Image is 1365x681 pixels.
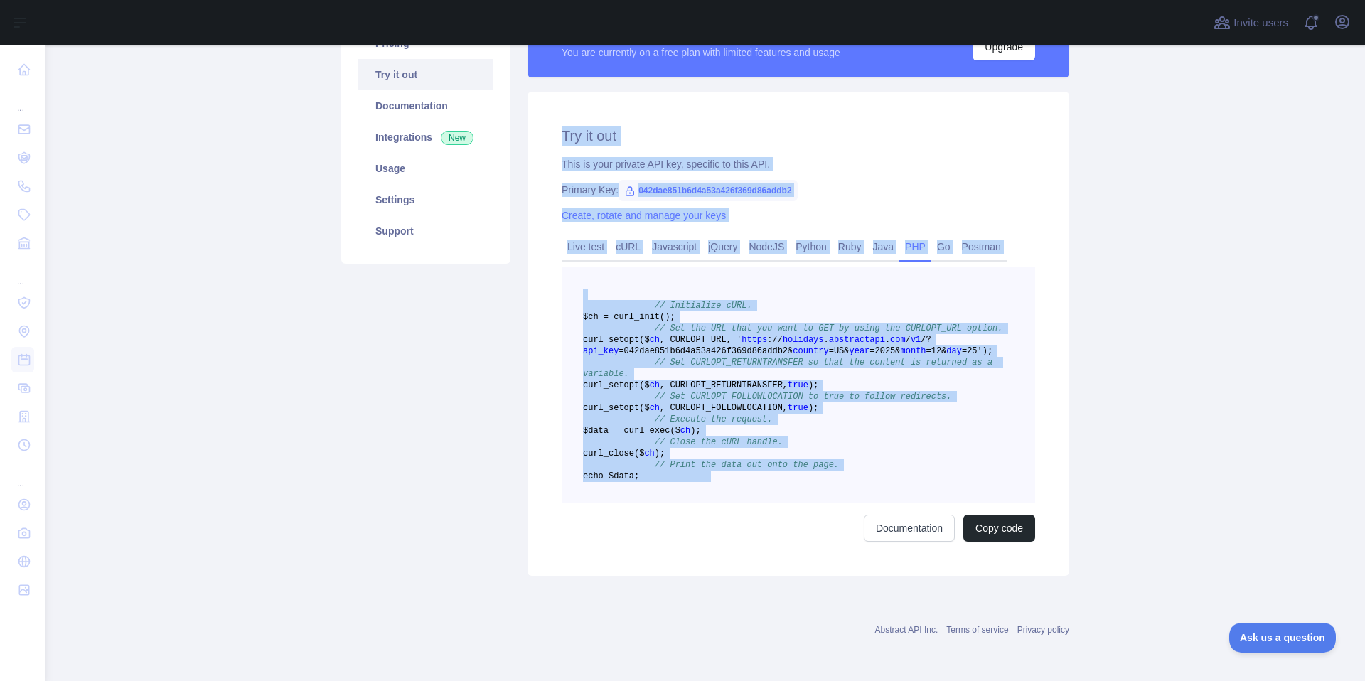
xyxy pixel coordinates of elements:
a: cURL [610,235,646,258]
span: ; [987,346,992,356]
span: curl [583,380,604,390]
span: 042dae851b6d4a53a426f369d86addb2 [619,180,797,201]
span: Invite users [1233,15,1288,31]
span: // Set the URL that you want to GET by using the CURLOPT_URL option. [655,323,1003,333]
span: _setopt($ [604,335,650,345]
a: Documentation [358,90,493,122]
span: curl [583,335,604,345]
a: Live test [562,235,610,258]
span: ; [660,449,665,459]
span: echo $data; [583,471,639,481]
a: Go [931,235,956,258]
span: $data = curl [583,426,644,436]
span: ch [650,335,660,345]
a: Privacy policy [1017,625,1069,635]
span: / [772,335,777,345]
a: Abstract API Inc. [875,625,938,635]
div: ... [11,85,34,114]
span: =25') [962,346,987,356]
span: / [921,335,926,345]
span: // Initialize cURL. [655,301,752,311]
span: abstractapi [829,335,885,345]
span: month [901,346,926,356]
div: ... [11,461,34,489]
span: $ch = curl [583,312,634,322]
span: =US& [829,346,850,356]
a: Try it out [358,59,493,90]
div: You are currently on a free plan with limited features and usage [562,45,840,60]
span: . [885,335,890,345]
span: ch [680,426,690,436]
a: Documentation [864,515,955,542]
span: _setopt($ [604,380,650,390]
span: _close($ [604,449,645,459]
h2: Try it out [562,126,1035,146]
span: ; [695,426,700,436]
span: , CURLOPT_FOLLOWLOCATION, [660,403,788,413]
span: country [793,346,828,356]
span: true [788,380,808,390]
span: ) [808,380,813,390]
a: Postman [956,235,1007,258]
span: ch [644,449,654,459]
span: , CURLOPT_RETURNTRANSFER, [660,380,788,390]
span: _exec($ [644,426,680,436]
a: Java [867,235,900,258]
span: api_key [583,346,619,356]
span: ; [813,380,818,390]
span: // Set CURLOPT_FOLLOWLOCATION to true to follow redirects. [655,392,952,402]
a: Python [790,235,833,258]
span: / [906,335,911,345]
span: curl [583,403,604,413]
button: Copy code [963,515,1035,542]
span: =2025& [869,346,900,356]
span: . [823,335,828,345]
span: : [767,335,772,345]
span: ; [813,403,818,413]
a: Create, rotate and manage your keys [562,210,726,221]
span: / [778,335,783,345]
span: ch [650,403,660,413]
button: Upgrade [973,33,1035,60]
span: com [890,335,906,345]
span: ? [926,335,931,345]
span: New [441,131,473,145]
span: curl [583,449,604,459]
span: ch [650,380,660,390]
a: Terms of service [946,625,1008,635]
div: Primary Key: [562,183,1035,197]
span: // Close the cURL handle. [655,437,783,447]
a: Ruby [833,235,867,258]
span: // Set CURLOPT_RETURNTRANSFER so that the content is returned as a variable. [583,358,997,379]
a: Integrations New [358,122,493,153]
div: This is your private API key, specific to this API. [562,157,1035,171]
span: day [946,346,962,356]
span: ) [808,403,813,413]
a: NodeJS [743,235,790,258]
span: , CURLOPT_URL, ' [660,335,742,345]
span: ) [655,449,660,459]
a: PHP [899,235,931,258]
a: Javascript [646,235,702,258]
a: jQuery [702,235,743,258]
span: _init() [634,312,670,322]
div: ... [11,259,34,287]
a: Settings [358,184,493,215]
a: Support [358,215,493,247]
span: _setopt($ [604,403,650,413]
iframe: Toggle Customer Support [1229,623,1337,653]
span: ) [690,426,695,436]
span: =12& [926,346,947,356]
a: Usage [358,153,493,184]
span: // Print the data out onto the page. [655,460,839,470]
span: =042dae851b6d4a53a426f369d86addb2& [619,346,793,356]
span: // Execute the request. [655,414,773,424]
span: v1 [911,335,921,345]
span: ; [670,312,675,322]
span: year [850,346,870,356]
button: Invite users [1211,11,1291,34]
span: holidays [783,335,824,345]
span: https [742,335,767,345]
span: true [788,403,808,413]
